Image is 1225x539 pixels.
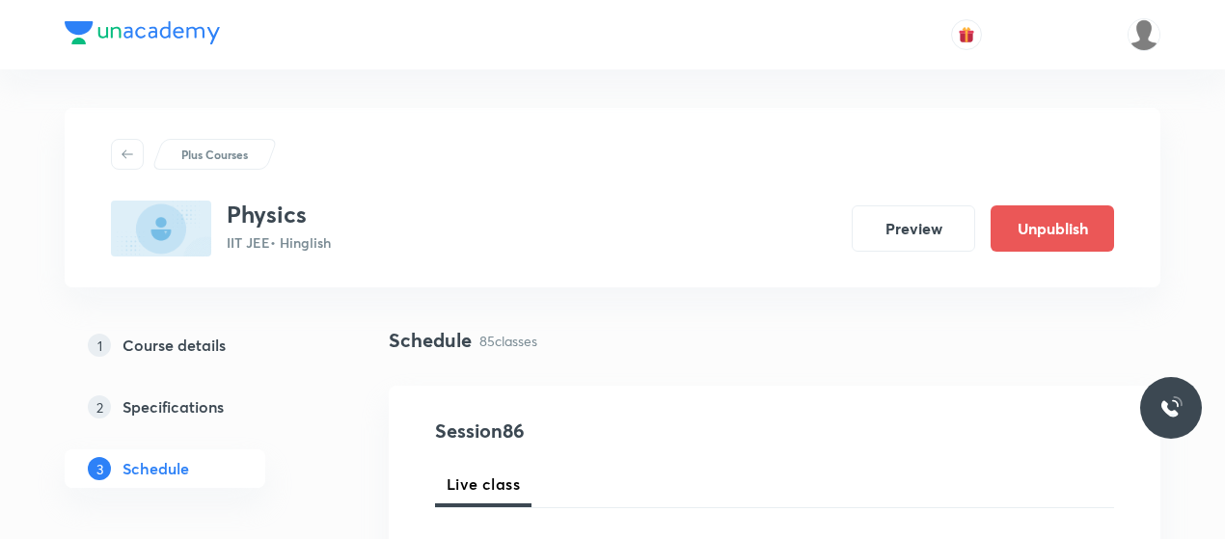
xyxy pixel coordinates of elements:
img: Company Logo [65,21,220,44]
p: 1 [88,334,111,357]
p: IIT JEE • Hinglish [227,232,331,253]
span: Live class [447,472,520,496]
button: avatar [951,19,982,50]
h4: Schedule [389,326,472,355]
a: Company Logo [65,21,220,49]
img: Dhirendra singh [1128,18,1160,51]
p: Plus Courses [181,146,248,163]
h4: Session 86 [435,417,787,445]
p: 3 [88,457,111,480]
p: 2 [88,395,111,418]
h5: Specifications [122,395,224,418]
button: Preview [852,205,975,252]
h5: Schedule [122,457,189,480]
p: 85 classes [479,331,537,351]
a: 2Specifications [65,388,327,426]
img: avatar [958,26,975,43]
h5: Course details [122,334,226,357]
button: Unpublish [991,205,1114,252]
img: ttu [1159,396,1183,419]
img: D7301B4D-51F0-4C86-BF72-B1E1F948E06D_plus.png [111,201,211,256]
h3: Physics [227,201,331,229]
a: 1Course details [65,326,327,364]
